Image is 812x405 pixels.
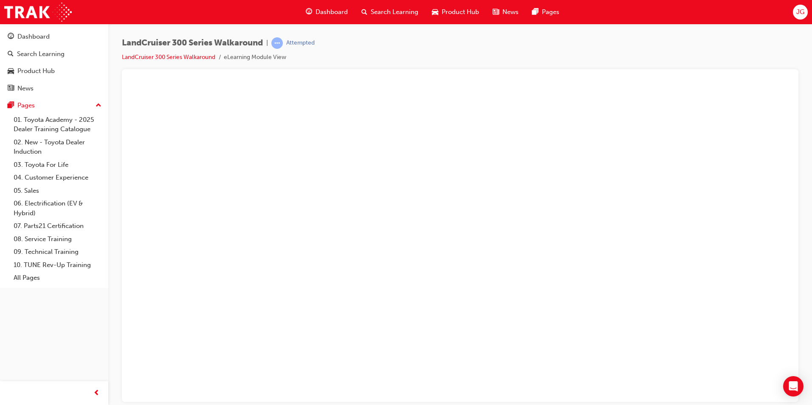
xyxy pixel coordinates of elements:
div: Search Learning [17,49,65,59]
span: search-icon [8,51,14,58]
div: Open Intercom Messenger [783,376,804,397]
img: Trak [4,3,72,22]
li: eLearning Module View [224,53,286,62]
span: car-icon [432,7,438,17]
a: 01. Toyota Academy - 2025 Dealer Training Catalogue [10,113,105,136]
span: Product Hub [442,7,479,17]
div: Product Hub [17,66,55,76]
button: Pages [3,98,105,113]
a: 10. TUNE Rev-Up Training [10,259,105,272]
span: guage-icon [306,7,312,17]
a: 08. Service Training [10,233,105,246]
a: car-iconProduct Hub [425,3,486,21]
div: Attempted [286,39,315,47]
span: Dashboard [316,7,348,17]
span: news-icon [493,7,499,17]
span: up-icon [96,100,101,111]
a: news-iconNews [486,3,525,21]
a: 07. Parts21 Certification [10,219,105,233]
span: car-icon [8,67,14,75]
a: 06. Electrification (EV & Hybrid) [10,197,105,219]
a: 03. Toyota For Life [10,158,105,172]
span: Search Learning [371,7,418,17]
a: Search Learning [3,46,105,62]
a: All Pages [10,271,105,284]
div: Pages [17,101,35,110]
div: News [17,84,34,93]
span: News [502,7,519,17]
button: JG [793,5,808,20]
a: search-iconSearch Learning [355,3,425,21]
span: news-icon [8,85,14,93]
a: LandCruiser 300 Series Walkaround [122,53,215,61]
span: JG [796,7,804,17]
a: 09. Technical Training [10,245,105,259]
span: pages-icon [8,102,14,110]
span: search-icon [361,7,367,17]
span: guage-icon [8,33,14,41]
span: Pages [542,7,559,17]
button: DashboardSearch LearningProduct HubNews [3,27,105,98]
a: Dashboard [3,29,105,45]
a: 02. New - Toyota Dealer Induction [10,136,105,158]
span: LandCruiser 300 Series Walkaround [122,38,263,48]
a: News [3,81,105,96]
span: prev-icon [93,388,100,399]
span: pages-icon [532,7,539,17]
span: learningRecordVerb_ATTEMPT-icon [271,37,283,49]
a: guage-iconDashboard [299,3,355,21]
a: 04. Customer Experience [10,171,105,184]
div: Dashboard [17,32,50,42]
a: Product Hub [3,63,105,79]
a: pages-iconPages [525,3,566,21]
span: | [266,38,268,48]
a: 05. Sales [10,184,105,197]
